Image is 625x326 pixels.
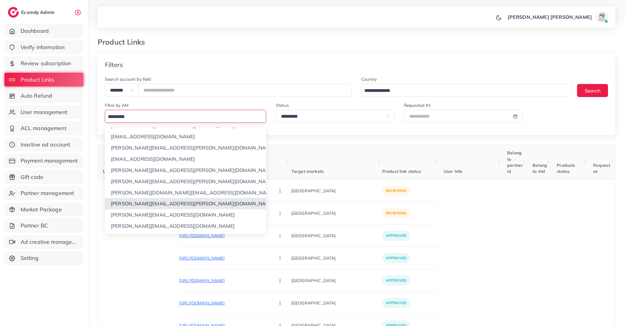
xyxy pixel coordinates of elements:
[5,219,83,233] a: Partner BC
[105,198,266,209] li: [PERSON_NAME][EMAIL_ADDRESS][PERSON_NAME][DOMAIN_NAME]
[105,187,266,198] li: [PERSON_NAME][DOMAIN_NAME][EMAIL_ADDRESS][DOMAIN_NAME]
[105,102,129,108] label: Filter by AM
[105,176,266,187] li: [PERSON_NAME][EMAIL_ADDRESS][PERSON_NAME][DOMAIN_NAME]
[21,222,48,230] span: Partner BC
[179,254,270,262] p: [URL][DOMAIN_NAME]
[21,108,67,116] span: User management
[291,296,382,310] p: [GEOGRAPHIC_DATA]
[21,92,52,100] span: Auto Refund
[98,38,150,46] h3: Product Links
[5,40,83,54] a: Verify information
[5,251,83,265] a: Setting
[8,7,56,18] a: logoEcomdy Admin
[179,299,270,307] p: [URL][DOMAIN_NAME]
[382,208,410,218] p: reviewing
[21,173,43,181] span: Gift code
[21,27,49,35] span: Dashboard
[21,43,65,51] span: Verify information
[21,124,66,132] span: ACL management
[21,189,74,197] span: Partner management
[5,105,83,119] a: User management
[21,141,70,149] span: Inactive ad account
[21,157,78,165] span: Payment management
[5,203,83,217] a: Market Package
[362,86,564,96] input: Search for option
[557,163,575,174] span: Products status
[291,274,382,287] p: [GEOGRAPHIC_DATA]
[382,230,410,241] p: approved
[382,169,421,174] span: Product link status
[596,11,608,23] img: avatar
[106,112,262,122] input: Search for option
[276,102,289,108] label: Status
[382,275,410,286] p: approved
[291,184,382,197] p: [GEOGRAPHIC_DATA]
[382,253,410,263] p: approved
[5,24,83,38] a: Dashboard
[105,209,266,220] li: [PERSON_NAME][EMAIL_ADDRESS][DOMAIN_NAME]
[21,9,56,15] h2: Ecomdy Admin
[5,73,83,87] a: Product Links
[382,186,410,196] p: reviewing
[5,154,83,168] a: Payment management
[5,89,83,103] a: Auto Refund
[382,298,410,308] p: approved
[361,84,572,97] div: Search for option
[21,238,79,246] span: Ad creative management
[21,59,71,67] span: Review subscription
[5,235,83,249] a: Ad creative management
[105,165,266,176] li: [PERSON_NAME][EMAIL_ADDRESS][PERSON_NAME][DOMAIN_NAME]
[105,232,266,243] li: [DOMAIN_NAME][EMAIL_ADDRESS][DOMAIN_NAME]
[291,169,324,174] span: Target markets
[21,254,38,262] span: Setting
[21,206,62,213] span: Market Package
[5,186,83,200] a: Partner management
[291,229,382,242] p: [GEOGRAPHIC_DATA]
[8,7,19,18] img: logo
[444,169,462,174] span: User Info
[361,76,377,82] label: Country
[291,251,382,265] p: [GEOGRAPHIC_DATA]
[504,11,610,23] a: [PERSON_NAME] [PERSON_NAME]avatar
[533,163,547,174] span: Belong to AM
[577,84,608,97] button: Search
[105,76,151,82] label: Search account by field
[179,232,270,239] p: [URL][DOMAIN_NAME]
[507,150,523,174] span: Belong to partner id
[105,110,266,123] div: Search for option
[105,131,266,142] li: [EMAIL_ADDRESS][DOMAIN_NAME]
[5,56,83,70] a: Review subscription
[593,163,610,174] span: Request at
[5,170,83,184] a: Gift code
[291,206,382,220] p: [GEOGRAPHIC_DATA]
[105,220,266,232] li: [PERSON_NAME][EMAIL_ADDRESS][DOMAIN_NAME]
[5,121,83,135] a: ACL management
[508,13,592,21] p: [PERSON_NAME] [PERSON_NAME]
[105,61,123,69] h4: Filters
[103,169,118,174] span: User ID
[21,76,55,84] span: Product Links
[105,153,266,165] li: [EMAIL_ADDRESS][DOMAIN_NAME]
[5,138,83,152] a: Inactive ad account
[105,142,266,153] li: [PERSON_NAME][EMAIL_ADDRESS][PERSON_NAME][DOMAIN_NAME]
[404,102,430,108] label: Requested At
[179,277,270,284] p: [URL][DOMAIN_NAME]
